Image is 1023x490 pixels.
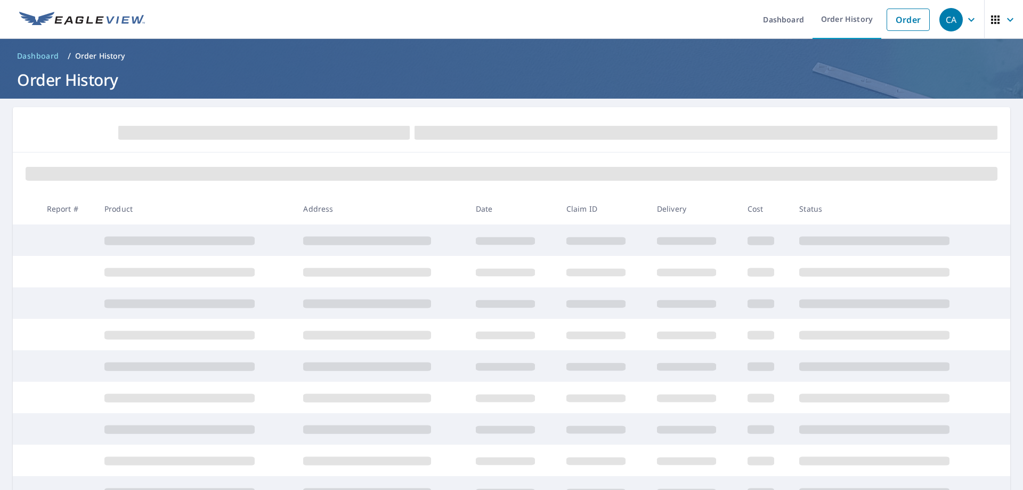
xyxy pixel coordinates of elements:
div: CA [939,8,963,31]
th: Claim ID [558,193,648,224]
nav: breadcrumb [13,47,1010,65]
th: Date [467,193,558,224]
p: Order History [75,51,125,61]
th: Address [295,193,467,224]
a: Order [887,9,930,31]
th: Cost [739,193,791,224]
img: EV Logo [19,12,145,28]
th: Report # [38,193,96,224]
th: Status [791,193,990,224]
span: Dashboard [17,51,59,61]
h1: Order History [13,69,1010,91]
th: Product [96,193,295,224]
a: Dashboard [13,47,63,65]
li: / [68,50,71,62]
th: Delivery [648,193,739,224]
